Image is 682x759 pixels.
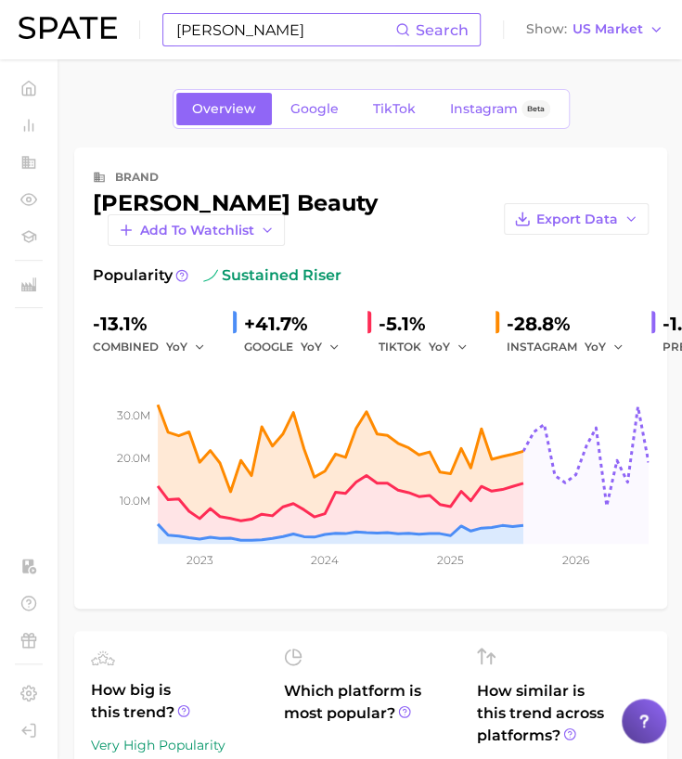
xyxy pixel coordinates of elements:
[174,14,395,45] input: Search here for a brand, industry, or ingredient
[585,336,624,358] button: YoY
[166,336,206,358] button: YoY
[93,264,173,287] span: Popularity
[507,309,637,339] div: -28.8%
[301,339,322,354] span: YoY
[187,553,213,567] tspan: 2023
[244,309,353,339] div: +41.7%
[416,21,469,39] span: Search
[108,214,285,246] button: Add to Watchlist
[93,192,520,246] div: [PERSON_NAME] beauty
[91,734,262,756] div: Very High Popularity
[585,339,606,354] span: YoY
[429,336,469,358] button: YoY
[19,17,117,39] img: SPATE
[166,339,187,354] span: YoY
[507,336,637,358] div: INSTAGRAM
[140,223,254,238] span: Add to Watchlist
[504,203,649,235] button: Export Data
[203,264,341,287] span: sustained riser
[521,18,668,42] button: ShowUS Market
[275,93,354,125] a: Google
[373,101,416,117] span: TikTok
[115,166,159,188] div: brand
[379,309,481,339] div: -5.1%
[562,553,589,567] tspan: 2026
[93,336,218,358] div: combined
[311,553,339,567] tspan: 2024
[429,339,450,354] span: YoY
[290,101,339,117] span: Google
[93,309,218,339] div: -13.1%
[192,101,256,117] span: Overview
[437,553,464,567] tspan: 2025
[527,101,545,117] span: Beta
[91,679,262,725] span: How big is this trend?
[434,93,566,125] a: InstagramBeta
[15,716,43,744] a: Log out. Currently logged in with e-mail marwat@spate.nyc.
[244,336,353,358] div: GOOGLE
[536,212,618,227] span: Export Data
[301,336,341,358] button: YoY
[450,101,518,117] span: Instagram
[573,24,643,34] span: US Market
[379,336,481,358] div: TIKTOK
[477,680,648,747] span: How similar is this trend across platforms?
[203,268,218,283] img: sustained riser
[357,93,431,125] a: TikTok
[176,93,272,125] a: Overview
[526,24,567,34] span: Show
